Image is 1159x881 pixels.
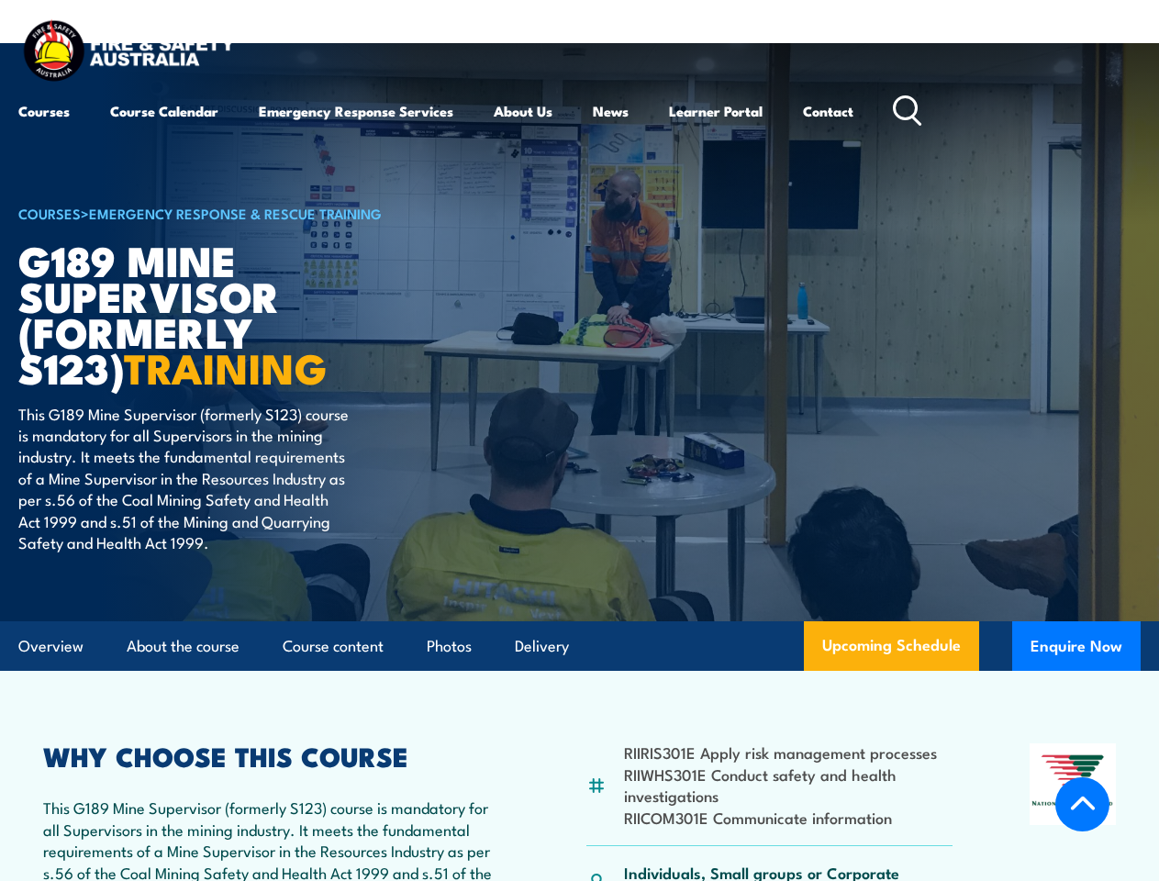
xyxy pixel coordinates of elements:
[18,622,84,671] a: Overview
[804,621,979,671] a: Upcoming Schedule
[515,622,569,671] a: Delivery
[1012,621,1141,671] button: Enquire Now
[494,89,552,133] a: About Us
[427,622,472,671] a: Photos
[669,89,763,133] a: Learner Portal
[127,622,240,671] a: About the course
[18,241,472,385] h1: G189 Mine Supervisor (formerly S123)
[259,89,453,133] a: Emergency Response Services
[18,89,70,133] a: Courses
[803,89,853,133] a: Contact
[18,403,353,553] p: This G189 Mine Supervisor (formerly S123) course is mandatory for all Supervisors in the mining i...
[18,202,472,224] h6: >
[124,335,328,398] strong: TRAINING
[18,203,81,223] a: COURSES
[1030,743,1116,825] img: Nationally Recognised Training logo.
[89,203,382,223] a: Emergency Response & Rescue Training
[624,807,953,828] li: RIICOM301E Communicate information
[43,743,508,767] h2: WHY CHOOSE THIS COURSE
[624,764,953,807] li: RIIWHS301E Conduct safety and health investigations
[593,89,629,133] a: News
[624,742,953,763] li: RIIRIS301E Apply risk management processes
[110,89,218,133] a: Course Calendar
[283,622,384,671] a: Course content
